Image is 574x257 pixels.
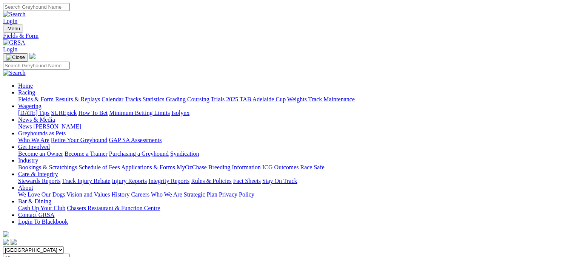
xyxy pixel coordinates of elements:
[131,191,149,198] a: Careers
[18,110,49,116] a: [DATE] Tips
[3,18,17,24] a: Login
[51,137,108,143] a: Retire Your Greyhound
[177,164,207,170] a: MyOzChase
[78,164,120,170] a: Schedule of Fees
[219,191,254,198] a: Privacy Policy
[18,82,33,89] a: Home
[29,53,35,59] img: logo-grsa-white.png
[3,70,26,76] img: Search
[55,96,100,102] a: Results & Replays
[143,96,165,102] a: Statistics
[102,96,123,102] a: Calendar
[18,198,51,204] a: Bar & Dining
[33,123,81,130] a: [PERSON_NAME]
[3,3,70,11] input: Search
[78,110,108,116] a: How To Bet
[109,150,169,157] a: Purchasing a Greyhound
[18,178,571,184] div: Care & Integrity
[6,54,25,60] img: Close
[3,46,17,53] a: Login
[18,137,49,143] a: Who We Are
[3,39,25,46] img: GRSA
[112,178,147,184] a: Injury Reports
[3,33,571,39] a: Fields & Form
[166,96,186,102] a: Grading
[51,110,77,116] a: SUREpick
[211,96,225,102] a: Trials
[18,164,571,171] div: Industry
[18,123,32,130] a: News
[3,25,23,33] button: Toggle navigation
[18,205,571,212] div: Bar & Dining
[226,96,286,102] a: 2025 TAB Adelaide Cup
[262,164,299,170] a: ICG Outcomes
[287,96,307,102] a: Weights
[170,150,199,157] a: Syndication
[8,26,20,31] span: Menu
[18,157,38,164] a: Industry
[18,96,54,102] a: Fields & Form
[18,150,571,157] div: Get Involved
[18,164,77,170] a: Bookings & Scratchings
[18,89,35,96] a: Racing
[109,110,170,116] a: Minimum Betting Limits
[65,150,108,157] a: Become a Trainer
[18,205,65,211] a: Cash Up Your Club
[18,212,54,218] a: Contact GRSA
[300,164,324,170] a: Race Safe
[308,96,355,102] a: Track Maintenance
[18,184,33,191] a: About
[184,191,217,198] a: Strategic Plan
[18,103,42,109] a: Wagering
[67,205,160,211] a: Chasers Restaurant & Function Centre
[3,53,28,62] button: Toggle navigation
[191,178,232,184] a: Rules & Policies
[11,239,17,245] img: twitter.svg
[18,191,571,198] div: About
[233,178,261,184] a: Fact Sheets
[18,178,60,184] a: Stewards Reports
[18,130,66,136] a: Greyhounds as Pets
[62,178,110,184] a: Track Injury Rebate
[18,191,65,198] a: We Love Our Dogs
[208,164,261,170] a: Breeding Information
[148,178,189,184] a: Integrity Reports
[18,144,50,150] a: Get Involved
[111,191,129,198] a: History
[18,110,571,116] div: Wagering
[171,110,189,116] a: Isolynx
[3,239,9,245] img: facebook.svg
[151,191,182,198] a: Who We Are
[18,150,63,157] a: Become an Owner
[3,231,9,237] img: logo-grsa-white.png
[3,11,26,18] img: Search
[18,96,571,103] div: Racing
[18,123,571,130] div: News & Media
[18,116,55,123] a: News & Media
[109,137,162,143] a: GAP SA Assessments
[262,178,297,184] a: Stay On Track
[187,96,209,102] a: Coursing
[125,96,141,102] a: Tracks
[121,164,175,170] a: Applications & Forms
[3,62,70,70] input: Search
[66,191,110,198] a: Vision and Values
[18,218,68,225] a: Login To Blackbook
[18,137,571,144] div: Greyhounds as Pets
[18,171,58,177] a: Care & Integrity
